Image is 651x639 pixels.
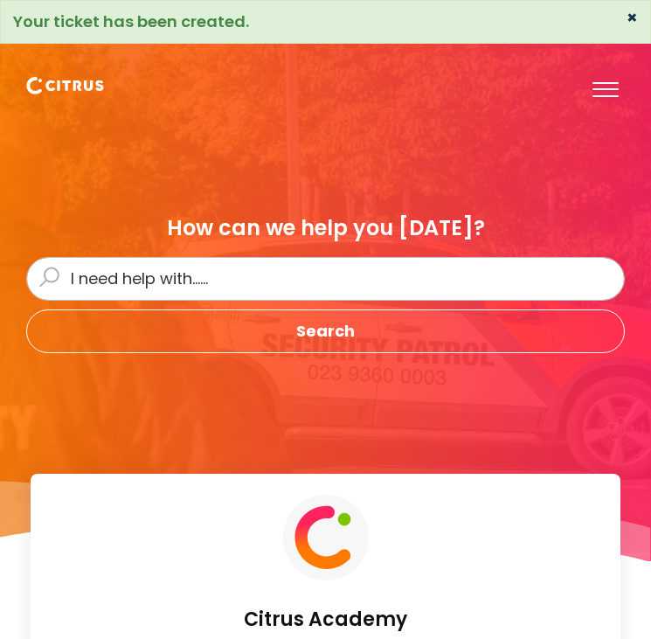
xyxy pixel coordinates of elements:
[26,217,625,240] div: How can we help you [DATE]?
[26,257,625,301] input: I need help with......
[627,10,638,25] button: ×
[585,58,625,112] button: Toggle Navigation
[45,608,606,631] h4: Citrus Academy
[26,309,625,353] button: Search
[60,317,591,345] span: Search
